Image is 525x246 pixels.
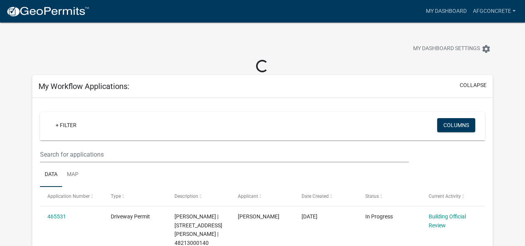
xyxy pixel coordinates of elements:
h5: My Workflow Applications: [38,82,129,91]
datatable-header-cell: Applicant [230,187,294,206]
datatable-header-cell: Description [167,187,231,206]
a: Data [40,162,62,187]
i: settings [481,44,491,54]
span: Status [365,194,379,199]
input: Search for applications [40,147,409,162]
span: Current Activity [429,194,461,199]
datatable-header-cell: Application Number [40,187,104,206]
datatable-header-cell: Type [103,187,167,206]
button: My Dashboard Settingssettings [407,41,497,56]
span: Description [174,194,198,199]
span: In Progress [365,213,393,220]
button: collapse [460,81,487,89]
span: Type [111,194,121,199]
span: Application Number [47,194,90,199]
button: Columns [437,118,475,132]
span: 08/18/2025 [302,213,317,220]
span: Driveway Permit [111,213,150,220]
span: Applicant [238,194,258,199]
datatable-header-cell: Status [358,187,421,206]
a: Map [62,162,83,187]
span: Date Created [302,194,329,199]
datatable-header-cell: Current Activity [421,187,485,206]
datatable-header-cell: Date Created [294,187,358,206]
span: Alonso [238,213,279,220]
a: + Filter [49,118,83,132]
span: Alonso Gutierrez | 1202 E GIRARD AVE | 48213000140 [174,213,222,246]
a: My Dashboard [423,4,470,19]
a: 465531 [47,213,66,220]
a: Building Official Review [429,213,466,229]
span: My Dashboard Settings [413,44,480,54]
a: AFGconcrete [470,4,519,19]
